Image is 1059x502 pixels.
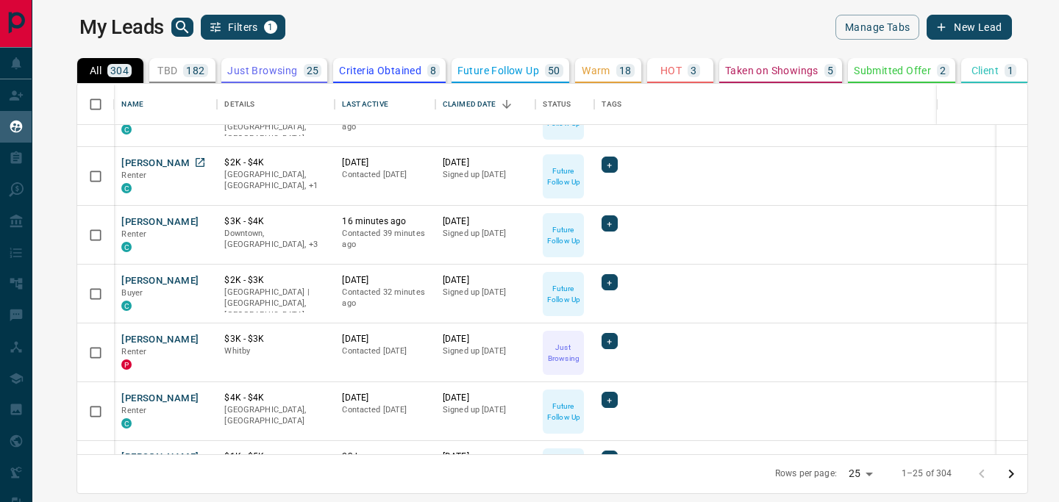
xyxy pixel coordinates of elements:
[342,274,428,287] p: [DATE]
[121,242,132,252] div: condos.ca
[121,274,199,288] button: [PERSON_NAME]
[835,15,919,40] button: Manage Tabs
[342,215,428,228] p: 16 minutes ago
[265,22,276,32] span: 1
[602,157,617,173] div: +
[224,215,327,228] p: $3K - $4K
[121,301,132,311] div: condos.ca
[443,404,529,416] p: Signed up [DATE]
[548,65,560,76] p: 50
[342,392,428,404] p: [DATE]
[121,288,143,298] span: Buyer
[217,84,335,125] div: Details
[307,65,319,76] p: 25
[224,333,327,345] p: $3K - $3K
[342,333,428,345] p: [DATE]
[544,224,582,246] p: Future Follow Up
[457,65,539,76] p: Future Follow Up
[342,451,428,463] p: 23 hours ago
[342,84,388,125] div: Last Active
[660,65,682,76] p: HOT
[443,215,529,228] p: [DATE]
[110,65,129,76] p: 304
[335,84,435,125] div: Last Active
[121,171,146,180] span: Renter
[171,18,193,37] button: search button
[224,404,327,427] p: [GEOGRAPHIC_DATA], [GEOGRAPHIC_DATA]
[607,216,612,231] span: +
[224,287,327,321] p: [GEOGRAPHIC_DATA] | [GEOGRAPHIC_DATA], [GEOGRAPHIC_DATA]
[224,110,327,145] p: [GEOGRAPHIC_DATA] | [GEOGRAPHIC_DATA], [GEOGRAPHIC_DATA]
[224,274,327,287] p: $2K - $3K
[121,392,199,406] button: [PERSON_NAME]
[157,65,177,76] p: TBD
[224,157,327,169] p: $2K - $4K
[691,65,696,76] p: 3
[342,157,428,169] p: [DATE]
[827,65,833,76] p: 5
[186,65,204,76] p: 182
[339,65,421,76] p: Criteria Obtained
[544,342,582,364] p: Just Browsing
[121,229,146,239] span: Renter
[602,392,617,408] div: +
[582,65,610,76] p: Warm
[443,392,529,404] p: [DATE]
[443,333,529,345] p: [DATE]
[121,451,199,465] button: [PERSON_NAME]
[602,84,621,125] div: Tags
[342,169,428,181] p: Contacted [DATE]
[443,345,529,357] p: Signed up [DATE]
[121,215,199,229] button: [PERSON_NAME]
[607,275,612,290] span: +
[224,451,327,463] p: $1K - $5K
[544,283,582,305] p: Future Follow Up
[443,287,529,298] p: Signed up [DATE]
[121,84,143,125] div: Name
[342,287,428,309] p: Contacted 32 minutes ago
[342,228,428,251] p: Contacted 39 minutes ago
[543,84,571,125] div: Status
[927,15,1011,40] button: New Lead
[121,359,132,370] div: property.ca
[79,15,164,39] h1: My Leads
[227,65,297,76] p: Just Browsing
[725,65,819,76] p: Taken on Showings
[224,84,254,125] div: Details
[607,392,612,407] span: +
[594,84,996,125] div: Tags
[114,84,217,125] div: Name
[121,333,199,347] button: [PERSON_NAME]
[602,215,617,232] div: +
[940,65,946,76] p: 2
[224,169,327,192] p: Toronto
[619,65,632,76] p: 18
[443,169,529,181] p: Signed up [DATE]
[607,334,612,348] span: +
[544,401,582,423] p: Future Follow Up
[435,84,536,125] div: Claimed Date
[443,274,529,287] p: [DATE]
[121,124,132,135] div: condos.ca
[121,347,146,356] span: Renter
[535,84,594,125] div: Status
[443,84,496,125] div: Claimed Date
[121,406,146,415] span: Renter
[224,392,327,404] p: $4K - $4K
[224,345,327,357] p: Whitby
[190,153,210,172] a: Open in New Tab
[121,418,132,429] div: condos.ca
[544,165,582,187] p: Future Follow Up
[607,157,612,172] span: +
[90,65,101,76] p: All
[201,15,285,40] button: Filters1
[430,65,436,76] p: 8
[121,183,132,193] div: condos.ca
[602,451,617,467] div: +
[602,333,617,349] div: +
[443,451,529,463] p: [DATE]
[224,228,327,251] p: West End, East York, Toronto
[775,467,837,480] p: Rows per page:
[342,345,428,357] p: Contacted [DATE]
[443,228,529,240] p: Signed up [DATE]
